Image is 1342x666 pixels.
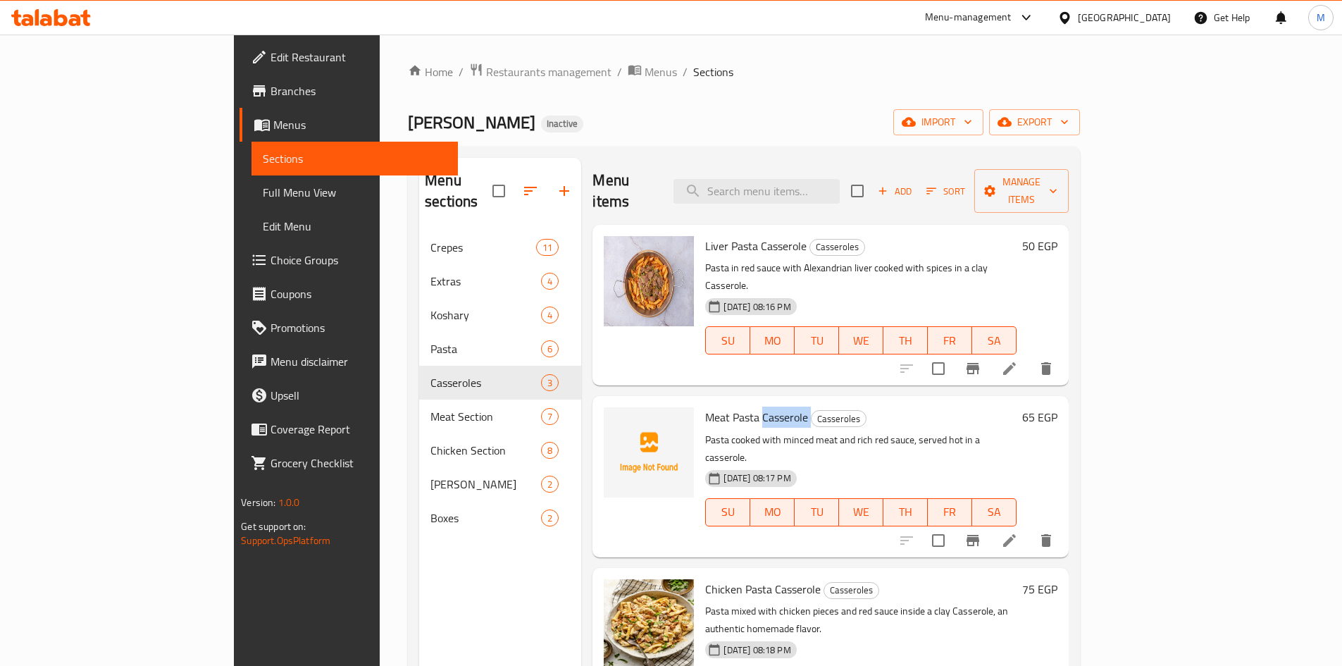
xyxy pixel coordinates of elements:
span: SU [712,502,745,522]
button: TH [883,498,928,526]
span: Pasta [430,340,541,357]
div: [GEOGRAPHIC_DATA] [1078,10,1171,25]
span: import [905,113,972,131]
a: Sections [251,142,458,175]
a: Restaurants management [469,63,611,81]
span: MO [756,502,789,522]
button: Sort [923,180,969,202]
button: export [989,109,1080,135]
div: Crepes11 [419,230,581,264]
span: Grocery Checklist [271,455,447,471]
button: MO [750,326,795,354]
button: delete [1029,352,1063,386]
span: Coverage Report [271,421,447,438]
span: Menus [645,63,677,80]
span: Select all sections [484,176,514,206]
span: Casseroles [824,582,878,598]
a: Promotions [240,311,458,345]
div: Casseroles [811,410,866,427]
button: FR [928,326,972,354]
span: Extras [430,273,541,290]
button: FR [928,498,972,526]
span: [DATE] 08:17 PM [718,471,796,485]
button: Manage items [974,169,1069,213]
span: Menus [273,116,447,133]
span: 4 [542,309,558,322]
h6: 50 EGP [1022,236,1057,256]
nav: breadcrumb [408,63,1080,81]
a: Edit Restaurant [240,40,458,74]
span: 3 [542,376,558,390]
a: Edit Menu [251,209,458,243]
button: WE [839,326,883,354]
span: Edit Menu [263,218,447,235]
a: Menus [240,108,458,142]
a: Choice Groups [240,243,458,277]
button: SU [705,326,750,354]
span: Coupons [271,285,447,302]
span: [DATE] 08:16 PM [718,300,796,314]
p: Pasta cooked with minced meat and rich red sauce, served hot in a casserole. [705,431,1016,467]
span: Boxes [430,510,541,526]
span: [DATE] 08:18 PM [718,643,796,657]
span: Casseroles [430,374,541,391]
span: Promotions [271,319,447,336]
span: Sort items [917,180,974,202]
a: Edit menu item [1001,532,1018,549]
button: Add section [547,174,581,208]
span: TH [889,502,922,522]
span: Upsell [271,387,447,404]
span: 6 [542,343,558,356]
a: Upsell [240,378,458,412]
div: Casseroles [809,239,865,256]
p: Pasta in red sauce with Alexandrian liver cooked with spices in a clay Casserole. [705,259,1016,295]
span: Casseroles [810,239,864,255]
span: TU [800,331,833,351]
div: Casseroles3 [419,366,581,400]
span: 8 [542,444,558,457]
li: / [617,63,622,80]
a: Edit menu item [1001,360,1018,377]
span: Koshary [430,307,541,323]
span: 2 [542,512,558,525]
span: Chicken Pasta Casserole [705,579,821,600]
span: [PERSON_NAME] [408,106,535,138]
span: Inactive [541,118,583,130]
div: items [536,239,559,256]
button: delete [1029,524,1063,557]
div: Pasta6 [419,332,581,366]
span: FR [933,502,967,522]
span: Liver Pasta Casserole [705,235,807,257]
h2: Menu sections [425,170,492,212]
span: Sort [926,183,965,199]
div: Koshary4 [419,298,581,332]
button: SA [972,326,1017,354]
span: SA [978,502,1011,522]
span: FR [933,331,967,351]
input: search [673,179,840,204]
div: Extras4 [419,264,581,298]
span: Branches [271,82,447,99]
span: SU [712,331,745,351]
span: export [1000,113,1069,131]
span: Chicken Section [430,442,541,459]
nav: Menu sections [419,225,581,541]
div: items [541,273,559,290]
span: Crepes [430,239,536,256]
span: Add item [872,180,917,202]
span: WE [845,331,878,351]
div: Chicken Section8 [419,433,581,467]
span: Choice Groups [271,252,447,269]
span: MO [756,331,789,351]
span: 7 [542,410,558,424]
span: Sort sections [514,174,547,208]
span: SA [978,331,1011,351]
span: Version: [241,493,275,512]
span: Full Menu View [263,184,447,201]
div: [PERSON_NAME]2 [419,467,581,501]
button: Add [872,180,917,202]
